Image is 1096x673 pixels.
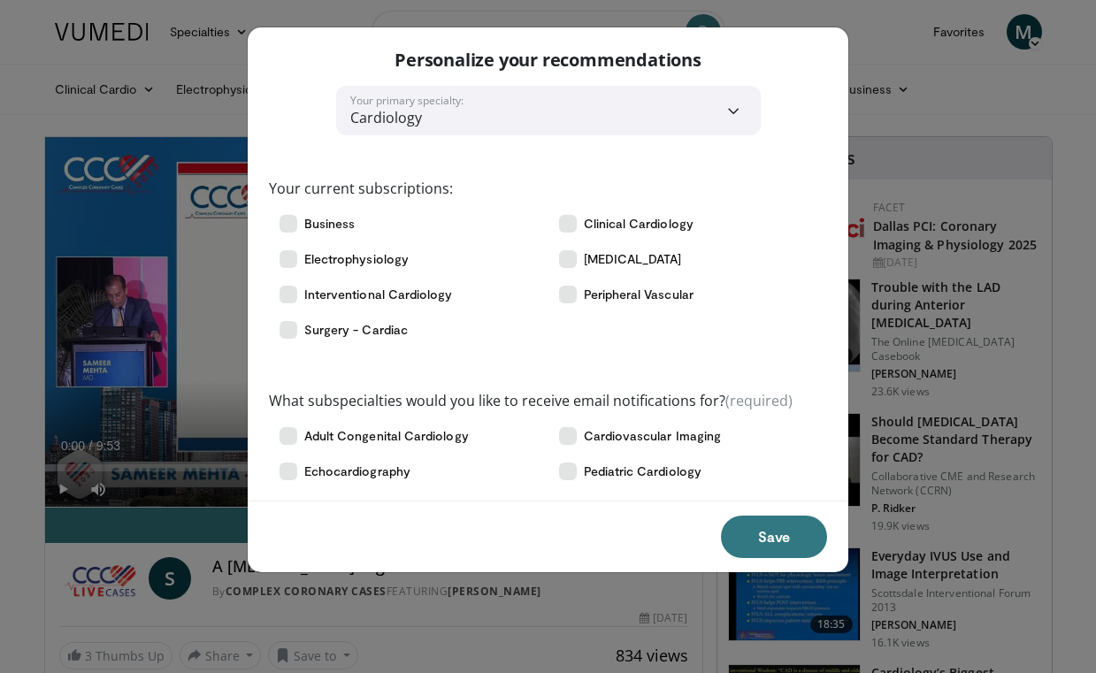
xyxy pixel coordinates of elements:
span: Cardiovascular Imaging [584,427,722,445]
span: Electrophysiology [304,250,409,268]
span: Echocardiography [304,463,410,480]
span: Business [304,215,356,233]
span: (required) [725,391,793,410]
span: [MEDICAL_DATA] [584,250,682,268]
span: Adult Congenital Cardiology [304,427,469,445]
p: Personalize your recommendations [395,49,701,72]
button: Save [721,516,827,558]
span: Peripheral Vascular [584,286,694,303]
span: Interventional Cardiology [304,286,453,303]
span: Surgery - Cardiac [304,321,408,339]
span: Clinical Cardiology [584,215,694,233]
label: Your current subscriptions: [269,178,453,199]
label: What subspecialties would you like to receive email notifications for? [269,390,793,411]
span: Pediatric Cardiology [584,463,701,480]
